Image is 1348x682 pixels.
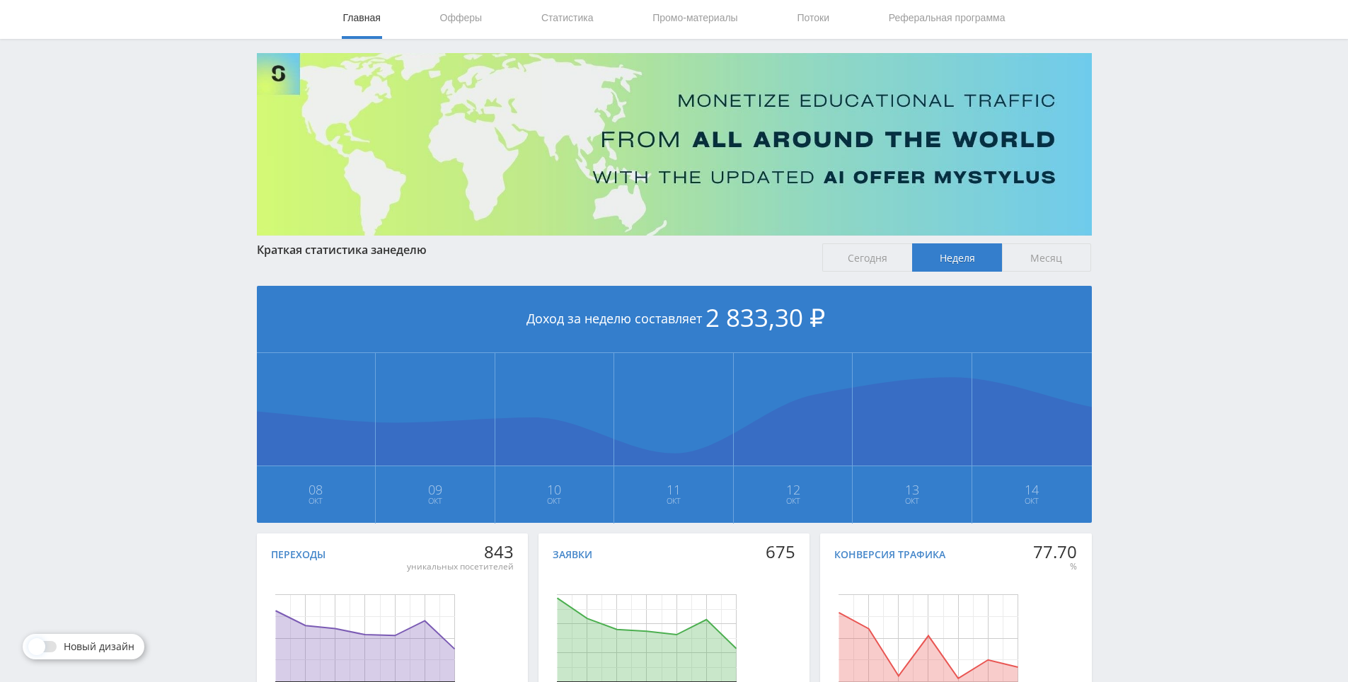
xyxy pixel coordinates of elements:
span: Неделя [912,243,1002,272]
span: Окт [853,495,971,507]
span: Окт [496,495,613,507]
span: Новый дизайн [64,641,134,652]
div: Доход за неделю составляет [257,286,1092,353]
span: неделю [383,242,427,258]
div: Краткая статистика за [257,243,809,256]
img: Banner [257,53,1092,236]
div: 77.70 [1033,542,1077,562]
div: 843 [407,542,514,562]
span: 10 [496,484,613,495]
span: Месяц [1002,243,1092,272]
div: Переходы [271,549,326,560]
div: % [1033,561,1077,572]
div: Конверсия трафика [834,549,945,560]
span: Окт [735,495,852,507]
div: уникальных посетителей [407,561,514,572]
span: 13 [853,484,971,495]
span: 12 [735,484,852,495]
span: 11 [615,484,732,495]
span: 08 [258,484,375,495]
span: Окт [258,495,375,507]
div: Заявки [553,549,592,560]
span: 09 [376,484,494,495]
span: Окт [973,495,1091,507]
span: Окт [615,495,732,507]
span: Сегодня [822,243,912,272]
span: 14 [973,484,1091,495]
span: 2 833,30 ₽ [705,301,825,334]
div: 675 [766,542,795,562]
span: Окт [376,495,494,507]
